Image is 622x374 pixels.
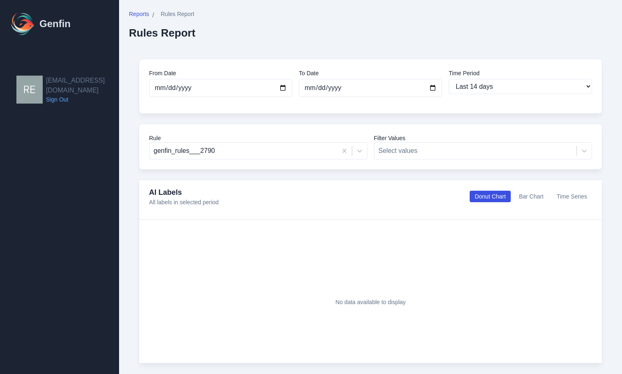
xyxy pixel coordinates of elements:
a: Sign Out [46,95,119,104]
label: Rule [149,134,367,142]
img: resqueda@aadirect.com [16,76,43,104]
h2: [EMAIL_ADDRESS][DOMAIN_NAME] [46,76,119,95]
label: To Date [299,69,442,77]
span: Reports [129,10,149,18]
button: Bar Chart [514,191,549,202]
img: Logo [10,11,36,37]
h2: Rules Report [129,27,195,39]
label: Filter Values [374,134,592,142]
h1: Genfin [39,17,71,30]
h4: AI Labels [149,187,219,198]
span: Rules Report [161,10,194,18]
p: All labels in selected period [149,198,219,206]
span: / [152,10,154,20]
a: Reports [129,10,149,20]
label: Time Period [449,69,592,77]
button: Time Series [552,191,592,202]
button: Donut Chart [470,191,510,202]
p: No data available to display [335,298,406,306]
label: From Date [149,69,292,77]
